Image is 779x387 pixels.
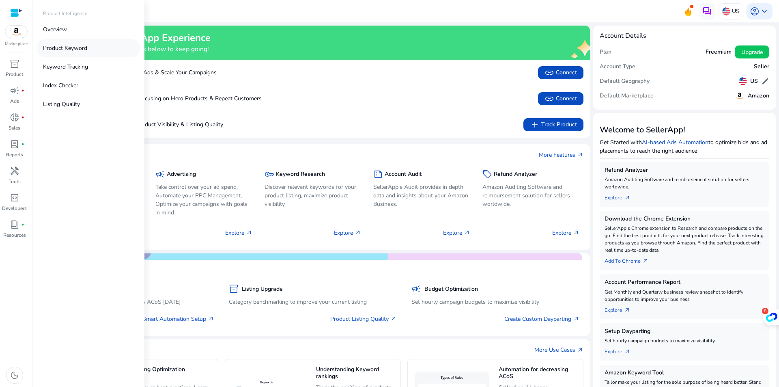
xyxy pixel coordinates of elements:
span: book_4 [10,220,19,229]
p: Boost Sales by Focusing on Hero Products & Repeat Customers [57,94,262,103]
h5: Plan [600,49,611,56]
a: Explorearrow_outward [605,344,637,356]
a: Create Custom Dayparting [504,315,579,323]
p: Keyword Tracking [43,63,88,71]
p: Take control over your ad spend, Automate your PPC Management, Optimize your campaigns with goals... [155,183,252,217]
p: Get Started with to optimize bids and ad placements to reach the right audience [600,138,769,155]
span: link [544,94,554,104]
h5: Keyword Research [276,171,325,178]
p: Reports [6,151,23,158]
a: Explorearrow_outward [605,303,637,314]
a: Add To Chrome [605,254,655,265]
span: arrow_outward [355,229,361,236]
h5: Listing Upgrade [242,286,283,293]
button: linkConnect [538,92,583,105]
span: account_circle [750,6,760,16]
span: dark_mode [10,370,19,380]
h5: Refund Analyzer [494,171,537,178]
h5: Account Audit [385,171,422,178]
span: inventory_2 [10,59,19,69]
h3: Welcome to SellerApp! [600,125,769,135]
span: sell [482,169,492,179]
h5: US [750,78,758,85]
p: Amazon Auditing Software and reimbursement solution for sellers worldwide. [605,176,764,190]
span: handyman [10,166,19,176]
p: Tools [9,178,21,185]
span: arrow_outward [624,307,631,313]
a: AI-based Ads Automation [642,138,708,146]
h5: Automation for decreasing ACoS [499,366,579,381]
a: Explorearrow_outward [605,190,637,202]
h5: Account Performance Report [605,279,764,286]
p: Resources [3,231,26,239]
button: addTrack Product [523,118,583,131]
p: SellerApp's Chrome extension to Research and compare products on the go. Find the best products f... [605,225,764,254]
span: lab_profile [10,139,19,149]
p: Overview [43,25,67,34]
span: keyboard_arrow_down [760,6,769,16]
a: More Featuresarrow_outward [539,151,583,159]
span: key [265,169,274,179]
span: add [530,120,540,130]
span: arrow_outward [464,229,470,236]
p: Product Intelligence [43,10,87,17]
button: Upgrade [735,45,769,58]
span: arrow_outward [208,316,214,322]
span: campaign [411,284,421,294]
h5: Understanding Keyword rankings [316,366,396,381]
h5: Amazon [748,93,769,99]
h5: Advertising [167,171,196,178]
span: arrow_outward [577,347,583,353]
span: summarize [373,169,383,179]
span: fiber_manual_record [21,89,24,92]
span: arrow_outward [642,258,649,264]
h4: Account Details [600,32,646,40]
a: Smart Automation Setup [142,315,214,323]
h5: Freemium [706,49,732,56]
span: arrow_outward [624,348,631,355]
span: inventory_2 [229,284,239,294]
p: Index Checker [43,81,78,90]
p: Explore [225,229,252,237]
p: Product [6,71,23,78]
p: Category benchmarking to improve your current listing [229,298,397,306]
p: Explore [552,229,579,237]
p: Sales [9,124,20,132]
span: fiber_manual_record [21,143,24,146]
img: us.svg [722,7,730,15]
h5: Download the Chrome Extension [605,216,764,223]
p: Set hourly campaign budgets to maximize visibility [411,298,579,306]
h5: Refund Analyzer [605,167,764,174]
p: Ads [10,97,19,105]
a: More Use Casesarrow_outward [534,346,583,354]
span: arrow_outward [624,195,631,201]
p: Marketplace [5,41,28,47]
p: Set hourly campaign budgets to maximize visibility [605,337,764,344]
img: amazon.svg [735,91,745,101]
h5: Account Type [600,63,635,70]
span: arrow_outward [390,316,397,322]
h5: Default Marketplace [600,93,654,99]
span: Connect [544,68,577,78]
span: campaign [155,169,165,179]
p: Listing Quality [43,100,80,108]
span: Upgrade [741,48,763,56]
a: Product Listing Quality [330,315,397,323]
p: Product Keyword [43,44,87,52]
button: linkConnect [538,66,583,79]
h5: Default Geography [600,78,650,85]
span: campaign [10,86,19,95]
p: Explore [443,229,470,237]
h5: Listing Optimization [133,366,214,381]
p: Explore [334,229,361,237]
h5: Setup Dayparting [605,328,764,335]
span: arrow_outward [246,229,252,236]
span: arrow_outward [573,316,579,322]
span: donut_small [10,112,19,122]
p: Discover relevant keywords for your product listing, maximize product visibility [265,183,362,208]
span: link [544,68,554,78]
span: arrow_outward [573,229,579,236]
p: SellerApp's Audit provides in depth data and insights about your Amazon Business. [373,183,470,208]
span: edit [761,77,769,85]
span: arrow_outward [577,151,583,158]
